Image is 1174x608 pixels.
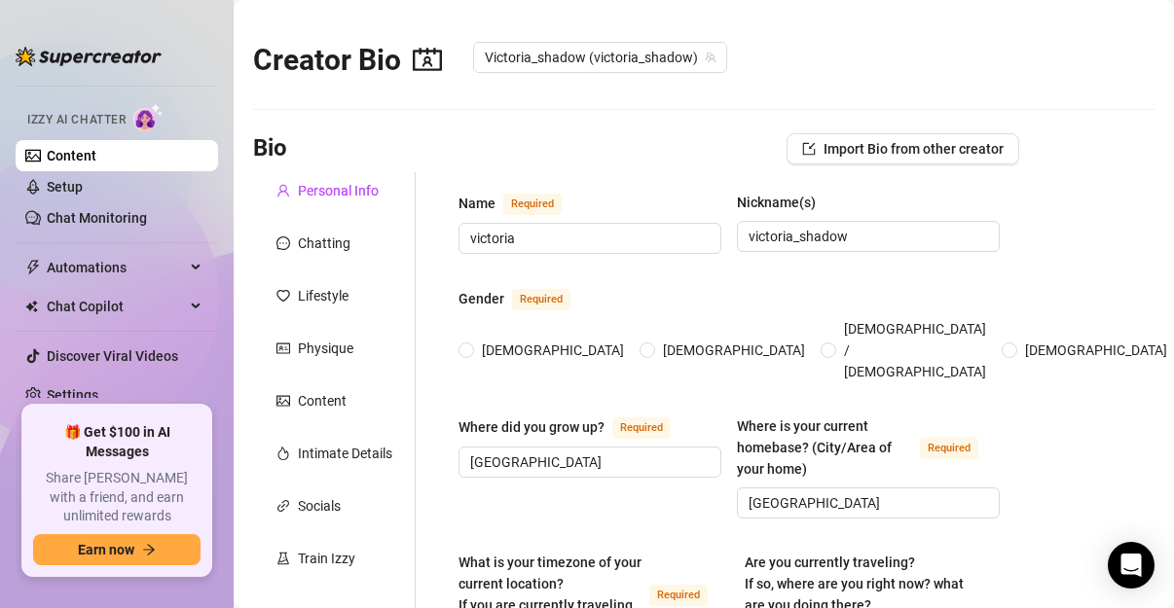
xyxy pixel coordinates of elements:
span: idcard [276,341,290,355]
div: Where did you grow up? [459,416,605,438]
span: experiment [276,552,290,565]
a: Chat Monitoring [47,210,147,226]
span: Required [612,417,671,439]
span: team [705,52,716,63]
span: Automations [47,252,185,283]
span: [DEMOGRAPHIC_DATA] / [DEMOGRAPHIC_DATA] [836,318,994,382]
span: fire [276,447,290,460]
input: Where did you grow up? [470,451,706,473]
input: Nickname(s) [749,226,984,247]
span: link [276,499,290,513]
div: Content [298,390,347,411]
div: Intimate Details [298,443,392,464]
img: Chat Copilot [25,300,38,313]
span: Chat Copilot [47,291,185,322]
label: Where is your current homebase? (City/Area of your home) [737,415,1000,480]
div: Socials [298,495,341,517]
span: [DEMOGRAPHIC_DATA] [655,340,813,361]
label: Name [459,192,583,215]
span: Required [649,585,708,606]
span: Required [920,438,978,459]
div: Physique [298,338,353,359]
span: 🎁 Get $100 in AI Messages [33,423,201,461]
span: thunderbolt [25,260,41,275]
span: Import Bio from other creator [824,141,1004,157]
a: Settings [47,387,98,403]
div: Train Izzy [298,548,355,569]
div: Gender [459,288,504,309]
span: [DEMOGRAPHIC_DATA] [474,340,632,361]
span: Required [512,289,570,310]
a: Discover Viral Videos [47,348,178,364]
a: Content [47,148,96,163]
span: heart [276,289,290,303]
div: Chatting [298,232,350,254]
span: Earn now [78,542,134,557]
span: import [802,142,816,156]
label: Gender [459,287,592,310]
span: message [276,236,290,250]
div: Name [459,193,495,214]
span: Izzy AI Chatter [27,111,126,129]
label: Nickname(s) [737,192,829,213]
div: Personal Info [298,180,379,201]
span: Share [PERSON_NAME] with a friend, and earn unlimited rewards [33,469,201,526]
div: Lifestyle [298,285,349,306]
button: Import Bio from other creator [787,133,1019,164]
span: Victoria_shadow (victoria_shadow) [485,43,715,72]
img: AI Chatter [133,103,164,131]
div: Nickname(s) [737,192,816,213]
span: arrow-right [142,543,156,556]
span: contacts [413,45,442,74]
img: logo-BBDzfeDw.svg [16,47,162,66]
div: Open Intercom Messenger [1108,542,1155,589]
span: Required [503,194,562,215]
h3: Bio [253,133,287,164]
span: user [276,184,290,197]
input: Where is your current homebase? (City/Area of your home) [749,492,984,514]
a: Setup [47,179,83,195]
div: Where is your current homebase? (City/Area of your home) [737,415,912,480]
button: Earn nowarrow-right [33,534,201,565]
label: Where did you grow up? [459,415,692,439]
span: picture [276,394,290,408]
input: Name [470,228,706,249]
h2: Creator Bio [253,42,442,79]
